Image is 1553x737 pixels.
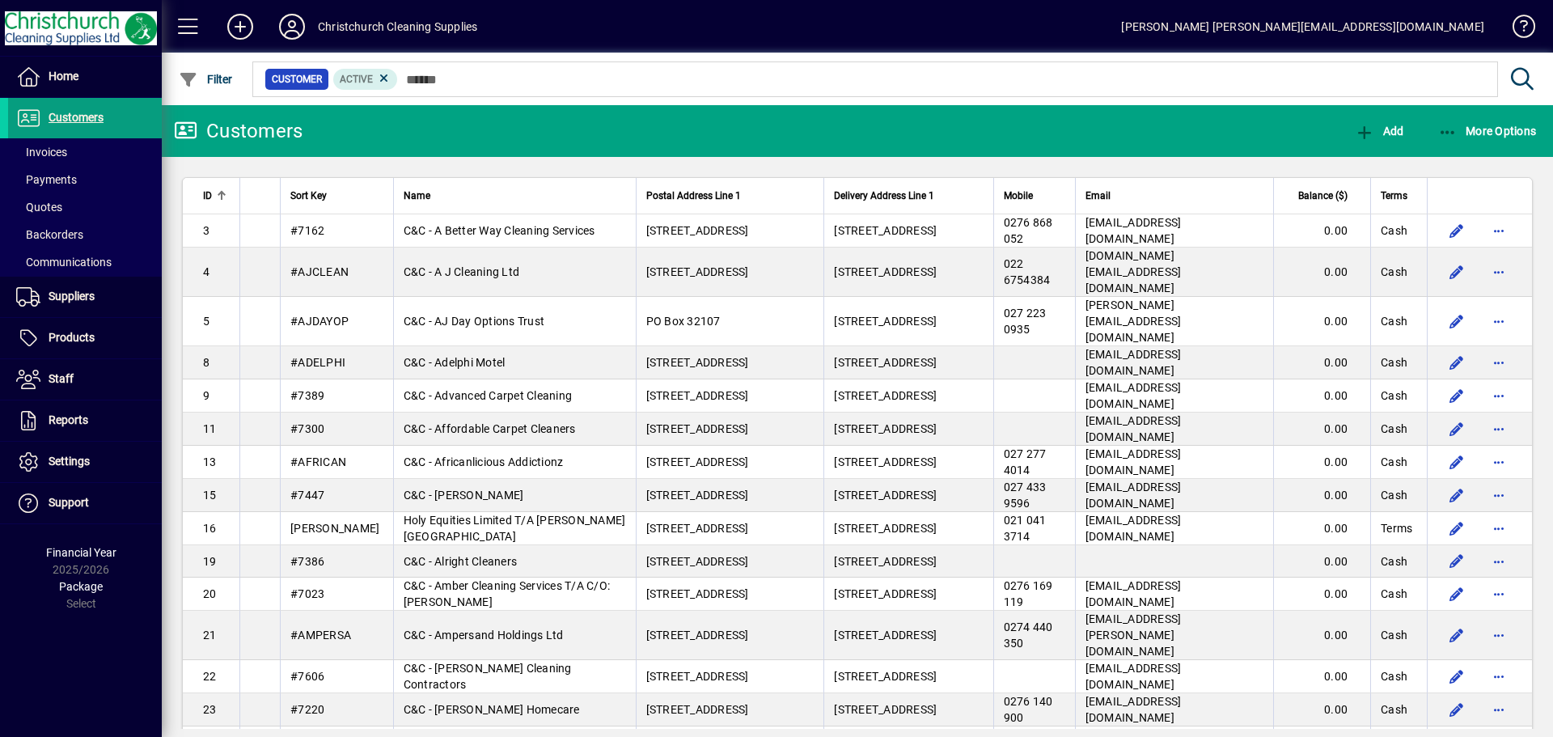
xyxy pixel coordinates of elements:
span: 0274 440 350 [1004,621,1053,650]
span: [STREET_ADDRESS] [646,703,749,716]
span: [STREET_ADDRESS] [646,389,749,402]
button: More options [1486,349,1512,375]
span: [STREET_ADDRESS] [646,455,749,468]
span: [STREET_ADDRESS] [834,315,937,328]
span: [STREET_ADDRESS] [646,629,749,642]
span: C&C - Amber Cleaning Services T/A C/O: [PERSON_NAME] [404,579,611,608]
span: Home [49,70,78,83]
span: [EMAIL_ADDRESS][DOMAIN_NAME] [1085,447,1182,477]
span: [STREET_ADDRESS] [646,356,749,369]
span: 23 [203,703,217,716]
span: #7220 [290,703,324,716]
span: 21 [203,629,217,642]
button: Edit [1444,218,1470,244]
td: 0.00 [1273,379,1370,413]
span: 15 [203,489,217,502]
span: [STREET_ADDRESS] [646,670,749,683]
span: [EMAIL_ADDRESS][DOMAIN_NAME] [1085,662,1182,691]
span: [STREET_ADDRESS] [646,555,749,568]
button: More options [1486,308,1512,334]
span: [STREET_ADDRESS] [834,629,937,642]
td: 0.00 [1273,248,1370,297]
span: Customers [49,111,104,124]
div: ID [203,187,230,205]
div: Mobile [1004,187,1065,205]
span: Cash [1381,388,1407,404]
span: [STREET_ADDRESS] [834,555,937,568]
mat-chip: Activation Status: Active [333,69,398,90]
td: 0.00 [1273,297,1370,346]
span: Cash [1381,627,1407,643]
span: 027 277 4014 [1004,447,1047,477]
span: Financial Year [46,546,116,559]
span: Cash [1381,454,1407,470]
button: More options [1486,581,1512,607]
button: Edit [1444,581,1470,607]
span: [STREET_ADDRESS] [834,356,937,369]
span: #7300 [290,422,324,435]
span: Invoices [16,146,67,159]
span: [EMAIL_ADDRESS][DOMAIN_NAME] [1085,216,1182,245]
span: C&C - Adelphi Motel [404,356,506,369]
button: More options [1486,482,1512,508]
span: Terms [1381,187,1407,205]
button: More options [1486,416,1512,442]
button: Edit [1444,449,1470,475]
button: Filter [175,65,237,94]
span: 20 [203,587,217,600]
span: [STREET_ADDRESS] [834,587,937,600]
span: 13 [203,455,217,468]
span: [STREET_ADDRESS] [834,422,937,435]
span: C&C - [PERSON_NAME] [404,489,524,502]
button: Edit [1444,308,1470,334]
button: More options [1486,218,1512,244]
button: Edit [1444,663,1470,689]
button: Edit [1444,259,1470,285]
span: C&C - [PERSON_NAME] Cleaning Contractors [404,662,572,691]
span: Balance ($) [1298,187,1348,205]
button: More options [1486,697,1512,722]
span: Support [49,496,89,509]
a: Support [8,483,162,523]
a: Products [8,318,162,358]
button: Add [214,12,266,41]
span: [STREET_ADDRESS] [834,489,937,502]
span: C&C - AJ Day Options Trust [404,315,545,328]
span: [STREET_ADDRESS] [646,587,749,600]
div: Name [404,187,626,205]
button: Edit [1444,383,1470,409]
span: [STREET_ADDRESS] [834,224,937,237]
button: More options [1486,383,1512,409]
span: 0276 169 119 [1004,579,1053,608]
a: Knowledge Base [1500,3,1533,56]
span: Suppliers [49,290,95,303]
span: [EMAIL_ADDRESS][DOMAIN_NAME] [1085,481,1182,510]
span: [EMAIL_ADDRESS][DOMAIN_NAME] [1085,348,1182,377]
button: More options [1486,549,1512,574]
span: Add [1355,125,1403,138]
td: 0.00 [1273,479,1370,512]
span: #7023 [290,587,324,600]
span: [STREET_ADDRESS] [646,265,749,278]
button: Edit [1444,349,1470,375]
span: [STREET_ADDRESS] [834,389,937,402]
span: Cash [1381,421,1407,437]
span: Active [340,74,373,85]
div: Christchurch Cleaning Supplies [318,14,477,40]
a: Invoices [8,138,162,166]
span: Cash [1381,354,1407,371]
a: Quotes [8,193,162,221]
span: 4 [203,265,209,278]
span: Cash [1381,487,1407,503]
td: 0.00 [1273,578,1370,611]
td: 0.00 [1273,512,1370,545]
span: 3 [203,224,209,237]
span: [STREET_ADDRESS] [646,489,749,502]
span: C&C - [PERSON_NAME] Homecare [404,703,580,716]
span: C&C - A Better Way Cleaning Services [404,224,595,237]
a: Staff [8,359,162,400]
span: 16 [203,522,217,535]
span: Products [49,331,95,344]
span: [STREET_ADDRESS] [834,265,937,278]
span: Terms [1381,520,1412,536]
